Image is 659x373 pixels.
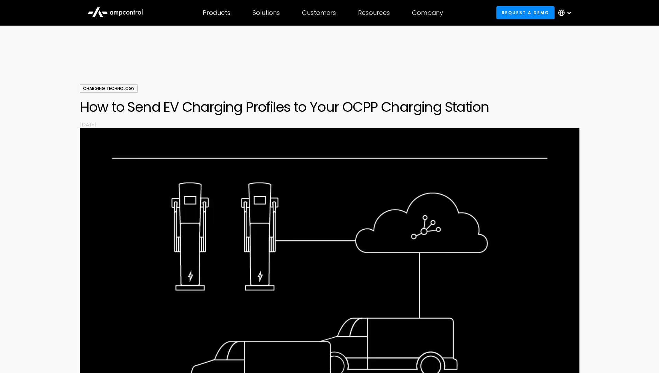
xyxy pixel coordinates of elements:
div: Charging Technology [80,84,138,93]
div: Solutions [253,9,280,17]
div: Company [412,9,443,17]
p: [DATE] [80,121,579,128]
div: Customers [302,9,336,17]
div: Products [203,9,230,17]
a: Request a demo [496,6,555,19]
h1: How to Send EV Charging Profiles to Your OCPP Charging Station [80,99,579,115]
div: Resources [358,9,390,17]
